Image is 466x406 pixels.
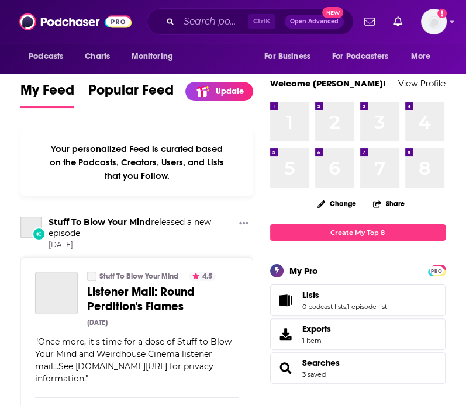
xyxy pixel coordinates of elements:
[189,272,216,281] button: 4.5
[302,290,319,300] span: Lists
[49,217,234,239] h3: released a new episode
[264,48,310,65] span: For Business
[270,318,446,350] a: Exports
[49,217,151,227] a: Stuff To Blow Your Mind
[20,129,253,196] div: Your personalized Feed is curated based on the Podcasts, Creators, Users, and Lists that you Follow.
[421,9,447,34] img: User Profile
[216,86,244,96] p: Update
[77,46,117,68] a: Charts
[87,272,96,281] a: Stuff To Blow Your Mind
[322,7,343,18] span: New
[346,303,347,311] span: ,
[289,265,318,276] div: My Pro
[270,78,386,89] a: Welcome [PERSON_NAME]!
[437,9,447,18] svg: Add a profile image
[87,318,108,327] div: [DATE]
[285,15,344,29] button: Open AdvancedNew
[20,46,78,68] button: open menu
[29,48,63,65] span: Podcasts
[421,9,447,34] span: Logged in as Ashley_Beenen
[20,81,74,106] span: My Feed
[398,78,446,89] a: View Profile
[302,303,346,311] a: 0 podcast lists
[147,8,354,35] div: Search podcasts, credits, & more...
[302,370,326,379] a: 3 saved
[360,12,379,32] a: Show notifications dropdown
[332,48,388,65] span: For Podcasters
[270,224,446,240] a: Create My Top 8
[430,266,444,275] span: PRO
[85,48,110,65] span: Charts
[403,46,446,68] button: open menu
[270,352,446,384] span: Searches
[88,81,174,106] span: Popular Feed
[421,9,447,34] button: Show profile menu
[87,284,239,314] a: Listener Mail: Round Perdition's Flames
[274,360,298,376] a: Searches
[430,265,444,274] a: PRO
[32,227,45,240] div: New Episode
[123,46,188,68] button: open menu
[302,336,331,345] span: 1 item
[372,192,405,215] button: Share
[20,81,74,108] a: My Feed
[274,326,298,342] span: Exports
[411,48,431,65] span: More
[179,12,248,31] input: Search podcasts, credits, & more...
[248,14,275,29] span: Ctrl K
[87,284,195,314] span: Listener Mail: Round Perdition's Flames
[302,324,331,334] span: Exports
[234,217,253,231] button: Show More Button
[131,48,172,65] span: Monitoring
[347,303,387,311] a: 1 episode list
[302,290,387,300] a: Lists
[20,217,42,238] a: Stuff To Blow Your Mind
[302,358,340,368] a: Searches
[185,82,253,101] a: Update
[389,12,407,32] a: Show notifications dropdown
[256,46,325,68] button: open menu
[270,284,446,316] span: Lists
[88,81,174,108] a: Popular Feed
[99,272,178,281] a: Stuff To Blow Your Mind
[19,11,132,33] img: Podchaser - Follow, Share and Rate Podcasts
[35,272,78,314] a: Listener Mail: Round Perdition's Flames
[290,19,339,25] span: Open Advanced
[49,240,234,250] span: [DATE]
[35,336,232,384] span: Once more, it's time for a dose of Stuff to Blow Your Mind and Weirdhouse Cinema listener mail......
[310,196,363,211] button: Change
[35,336,232,384] span: " "
[325,46,405,68] button: open menu
[274,292,298,308] a: Lists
